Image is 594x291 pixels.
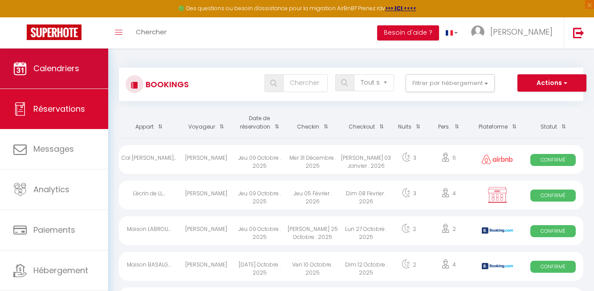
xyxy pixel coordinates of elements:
[33,63,79,74] span: Calendriers
[283,74,328,92] input: Chercher
[406,74,495,92] button: Filtrer par hébergement
[33,224,75,235] span: Paiements
[523,108,583,138] th: Sort by status
[393,108,425,138] th: Sort by nights
[464,17,564,48] a: ... [PERSON_NAME]
[27,24,81,40] img: Super Booking
[136,27,167,36] span: Chercher
[33,143,74,154] span: Messages
[471,25,484,39] img: ...
[385,4,416,12] a: >>> ICI <<<<
[179,108,233,138] th: Sort by guest
[573,27,584,38] img: logout
[233,108,286,138] th: Sort by booking date
[119,108,179,138] th: Sort by rentals
[339,108,393,138] th: Sort by checkout
[143,74,189,94] h3: Bookings
[286,108,339,138] th: Sort by checkin
[129,17,173,48] a: Chercher
[33,184,69,195] span: Analytics
[490,26,553,37] span: [PERSON_NAME]
[425,108,472,138] th: Sort by people
[33,265,88,276] span: Hébergement
[517,74,586,92] button: Actions
[472,108,523,138] th: Sort by channel
[377,25,439,40] button: Besoin d'aide ?
[33,103,85,114] span: Réservations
